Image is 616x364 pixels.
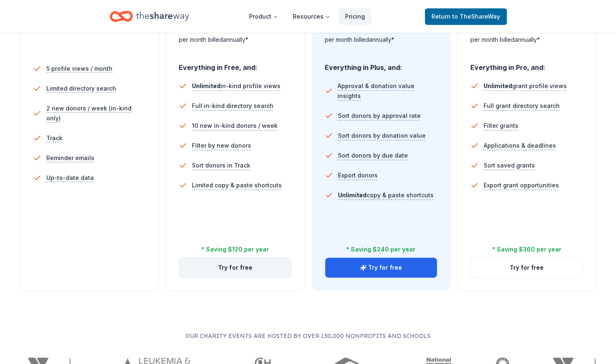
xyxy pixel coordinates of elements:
span: Sort saved grants [484,160,535,170]
span: Export grant opportunities [484,180,559,190]
div: per month billed annually* [179,35,291,45]
div: Everything in Pro, and: [470,55,583,73]
span: Unlimited [338,192,367,199]
span: copy & paste shortcuts [338,192,434,199]
span: Applications & deadlines [484,141,556,151]
span: Limited directory search [46,84,116,93]
span: Sort donors by donation value [338,131,426,141]
span: to TheShareWay [452,13,500,20]
span: Sort donors by approval rate [338,111,421,121]
a: Home [110,7,189,26]
button: Resources [286,8,337,25]
span: $ 19 [220,10,252,33]
span: 5 profile views / month [46,64,113,74]
span: Filter by new donors [192,141,251,151]
div: Everything in Plus, and: [325,55,437,73]
div: per month billed annually* [470,35,583,45]
span: Up-to-date data [46,173,94,183]
span: grant profile views [484,82,567,89]
span: Track [46,133,62,143]
span: Return [431,12,500,22]
span: Approval & donation value insights [338,81,437,101]
button: Try for free [179,258,291,278]
nav: Main [242,7,372,26]
span: Unlimited [192,82,221,89]
span: in-kind profile views [192,82,280,89]
span: Limited copy & paste shortcuts [192,180,282,190]
button: Try for free [325,258,437,278]
span: Sort donors in Track [192,160,250,170]
span: Export donors [338,170,378,180]
span: $ 39 [366,10,403,33]
span: Full in-kind directory search [192,101,273,111]
p: Our charity events are hosted by over 130,000 nonprofits and schools [20,331,596,341]
div: Everything in Free, and: [179,55,291,73]
span: Unlimited [484,82,512,89]
div: * Saving $120 per year [201,244,269,254]
button: Try for free [471,258,582,278]
span: Full grant directory search [484,101,560,111]
div: * Saving $240 per year [346,244,415,254]
div: per month billed annually* [325,35,437,45]
span: Filter grants [484,121,518,131]
span: Sort donors by due date [338,151,408,160]
span: 2 new donors / week (in-kind only) [46,103,146,123]
button: Product [242,8,285,25]
a: Pricing [338,8,372,25]
span: 10 new in-kind donors / week [192,121,278,131]
span: $ 89 [520,10,557,33]
span: Reminder emails [46,153,94,163]
div: * Saving $360 per year [492,244,561,254]
a: Returnto TheShareWay [425,8,507,25]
